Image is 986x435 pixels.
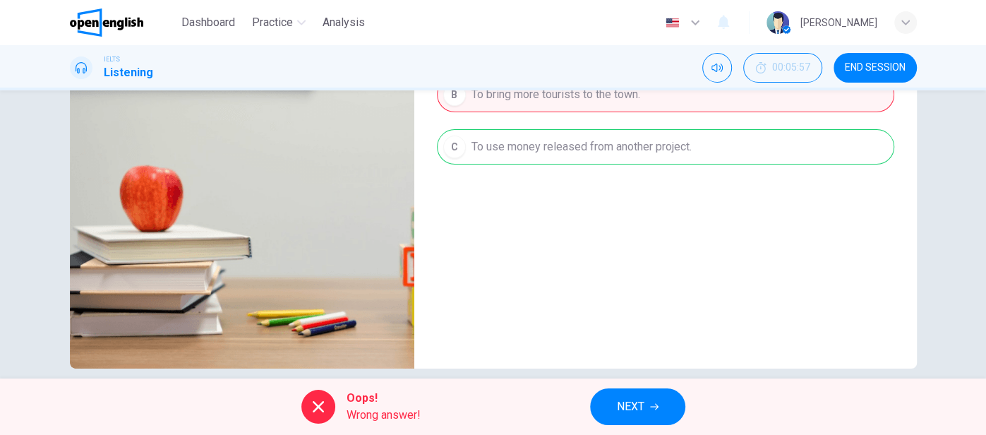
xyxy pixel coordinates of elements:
[663,18,681,28] img: en
[766,11,789,34] img: Profile picture
[323,14,365,31] span: Analysis
[800,14,877,31] div: [PERSON_NAME]
[590,388,685,425] button: NEXT
[252,14,293,31] span: Practice
[317,10,371,35] button: Analysis
[176,10,241,35] button: Dashboard
[845,62,906,73] span: END SESSION
[70,8,176,37] a: OpenEnglish logo
[702,53,732,83] div: Mute
[70,8,144,37] img: OpenEnglish logo
[617,397,644,417] span: NEXT
[70,25,414,369] img: Short Film Festival
[104,54,120,64] span: IELTS
[181,14,235,31] span: Dashboard
[834,53,917,83] button: END SESSION
[743,53,822,83] button: 00:05:57
[347,407,421,424] span: Wrong answer!
[743,53,822,83] div: Hide
[246,10,311,35] button: Practice
[347,390,421,407] span: Oops!
[772,62,810,73] span: 00:05:57
[104,64,153,81] h1: Listening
